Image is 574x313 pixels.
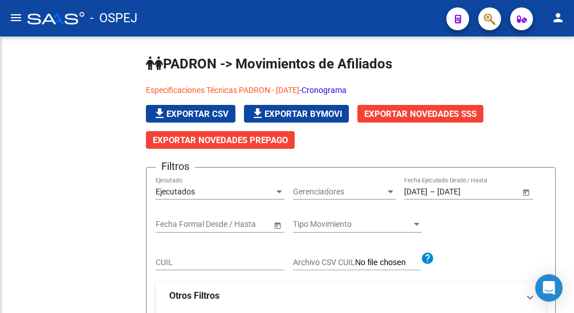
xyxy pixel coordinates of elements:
button: Exportar Bymovi [244,105,349,123]
mat-icon: help [421,251,434,265]
mat-icon: menu [9,11,23,25]
mat-icon: person [551,11,565,25]
span: Exportar Novedades SSS [364,109,477,119]
span: Tipo Movimiento [293,219,412,229]
span: Exportar CSV [153,109,229,119]
input: Fecha inicio [404,187,428,197]
input: Archivo CSV CUIL [355,258,421,268]
span: - OSPEJ [90,6,137,31]
strong: Otros Filtros [169,290,219,302]
span: Archivo CSV CUIL [293,258,355,267]
h3: Filtros [156,158,195,174]
button: Exportar Novedades Prepago [146,131,295,149]
mat-expansion-panel-header: Otros Filtros [156,282,546,310]
button: Open calendar [520,186,532,198]
a: Cronograma [302,86,347,95]
div: Open Intercom Messenger [535,274,563,302]
button: Exportar CSV [146,105,235,123]
p: - [146,84,556,96]
span: – [430,187,435,197]
input: Fecha fin [437,187,493,197]
span: Exportar Novedades Prepago [153,135,288,145]
span: Ejecutados [156,187,195,196]
input: Fecha fin [207,219,263,229]
span: Exportar Bymovi [251,109,342,119]
input: Fecha inicio [156,219,197,229]
button: Open calendar [271,219,283,231]
a: Especificaciones Técnicas PADRON - [DATE] [146,86,299,95]
mat-icon: file_download [251,107,264,120]
span: PADRON -> Movimientos de Afiliados [146,56,392,72]
span: Gerenciadores [293,187,385,197]
button: Exportar Novedades SSS [357,105,483,123]
mat-icon: file_download [153,107,166,120]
